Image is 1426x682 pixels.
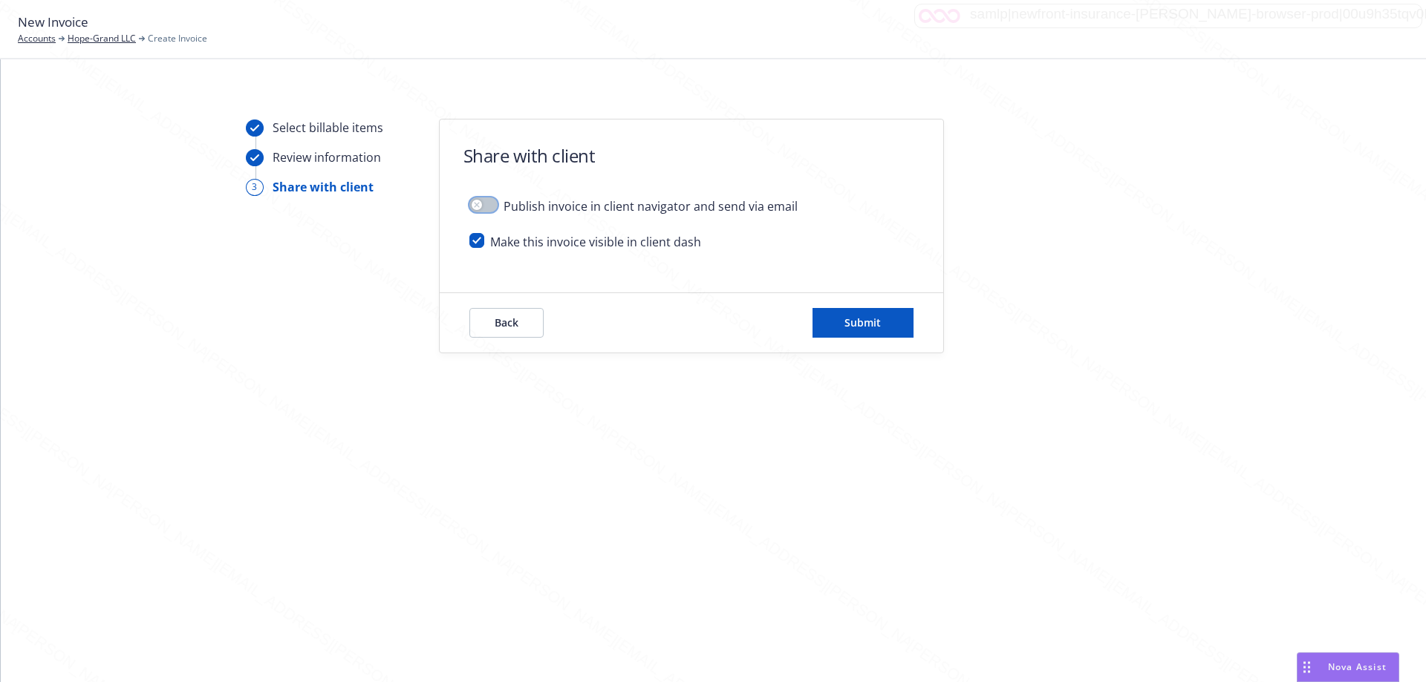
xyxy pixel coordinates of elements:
[273,119,383,137] div: Select billable items
[273,148,381,166] div: Review information
[463,143,596,168] h1: Share with client
[490,233,701,251] span: Make this invoice visible in client dash
[469,308,544,338] button: Back
[68,32,136,45] a: Hope-Grand LLC
[1328,660,1387,673] span: Nova Assist
[246,179,264,196] div: 3
[813,308,914,338] button: Submit
[18,13,88,32] span: New Invoice
[18,32,56,45] a: Accounts
[495,315,518,329] span: Back
[273,178,374,196] div: Share with client
[148,32,207,45] span: Create Invoice
[1297,652,1399,682] button: Nova Assist
[844,315,881,329] span: Submit
[504,197,798,215] span: Publish invoice in client navigator and send via email
[1298,653,1316,681] div: Drag to move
